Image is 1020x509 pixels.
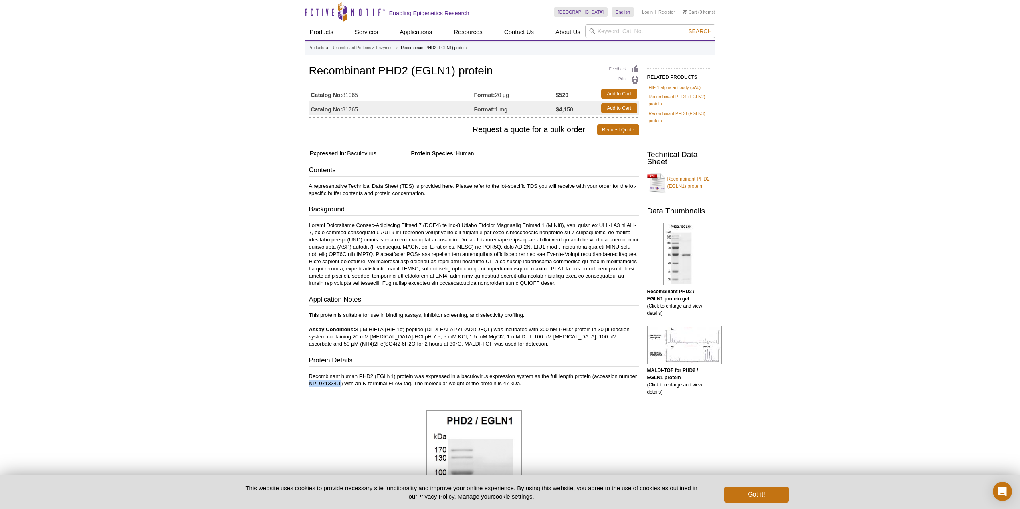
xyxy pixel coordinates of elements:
[417,493,454,500] a: Privacy Policy
[612,7,634,17] a: English
[474,87,556,101] td: 20 µg
[585,24,715,38] input: Keyword, Cat. No.
[655,7,656,17] li: |
[232,484,711,501] p: This website uses cookies to provide necessary site functionality and improve your online experie...
[346,150,376,157] span: Baculovirus
[647,207,711,215] h2: Data Thumbnails
[609,65,639,74] a: Feedback
[309,183,639,197] p: A representative Technical Data Sheet (TDS) is provided here. Please refer to the lot-specific TD...
[554,7,608,17] a: [GEOGRAPHIC_DATA]
[551,24,585,40] a: About Us
[647,289,695,302] b: Recombinant PHD2 / EGLN1 protein gel
[309,87,474,101] td: 81065
[309,222,639,287] p: Loremi Dolorsitame Consec-Adipiscing Elitsed 7 (DOE4) te Inc-8 Utlabo Etdolor Magnaaliq Enimad 1 ...
[649,110,710,124] a: Recombinant PHD3 (EGLN3) protein
[326,46,329,50] li: »
[309,150,347,157] span: Expressed In:
[647,171,711,195] a: Recombinant PHD2 (EGLN1) protein
[474,101,556,115] td: 1 mg
[389,10,469,17] h2: Enabling Epigenetics Research
[993,482,1012,501] div: Open Intercom Messenger
[309,65,639,78] h1: Recombinant PHD2 (EGLN1) protein
[309,124,597,135] span: Request a quote for a bulk order
[305,24,338,40] a: Products
[331,44,392,52] a: Recombinant Proteins & Enzymes
[401,46,467,50] li: Recombinant PHD2 (EGLN1) protein
[647,326,722,364] img: MALDI-TOF for PHD2 / EGLN1 protein
[556,91,568,99] strong: $520
[499,24,539,40] a: Contact Us
[396,46,398,50] li: »
[649,93,710,107] a: Recombinant PHD1 (EGLN2) protein
[474,91,495,99] strong: Format:
[455,150,474,157] span: Human
[683,9,697,15] a: Cart
[309,295,639,306] h3: Application Notes
[649,84,701,91] a: HIF-1 alpha antibody (pAb)
[309,312,639,348] p: This protein is suitable for use in binding assays, inhibitor screening, and selectivity profilin...
[642,9,653,15] a: Login
[663,223,695,285] img: Recombinant PHD2 / EGLN1 protein gel
[647,288,711,317] p: (Click to enlarge and view details)
[309,165,639,177] h3: Contents
[601,103,637,113] a: Add to Cart
[350,24,383,40] a: Services
[309,326,355,332] b: Assay Conditions:
[449,24,487,40] a: Resources
[474,106,495,113] strong: Format:
[309,373,639,387] p: Recombinant human PHD2 (EGLN1) protein was expressed in a baculovirus expression system as the fu...
[309,101,474,115] td: 81765
[309,356,639,367] h3: Protein Details
[493,493,532,500] button: cookie settings
[688,28,711,34] span: Search
[683,7,715,17] li: (0 items)
[686,28,714,35] button: Search
[647,68,711,82] h2: RELATED PRODUCTS
[647,368,698,380] b: MALDI-TOF for PHD2 / EGLN1 protein
[724,487,788,503] button: Got it!
[647,151,711,165] h2: Technical Data Sheet
[309,44,324,52] a: Products
[601,89,637,99] a: Add to Cart
[683,10,687,14] img: Your Cart
[378,150,455,157] span: Protein Species:
[311,91,343,99] strong: Catalog No:
[647,367,711,396] p: (Click to enlarge and view details)
[309,205,639,216] h3: Background
[658,9,675,15] a: Register
[311,106,343,113] strong: Catalog No:
[609,76,639,84] a: Print
[597,124,639,135] a: Request Quote
[556,106,573,113] strong: $4,150
[395,24,437,40] a: Applications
